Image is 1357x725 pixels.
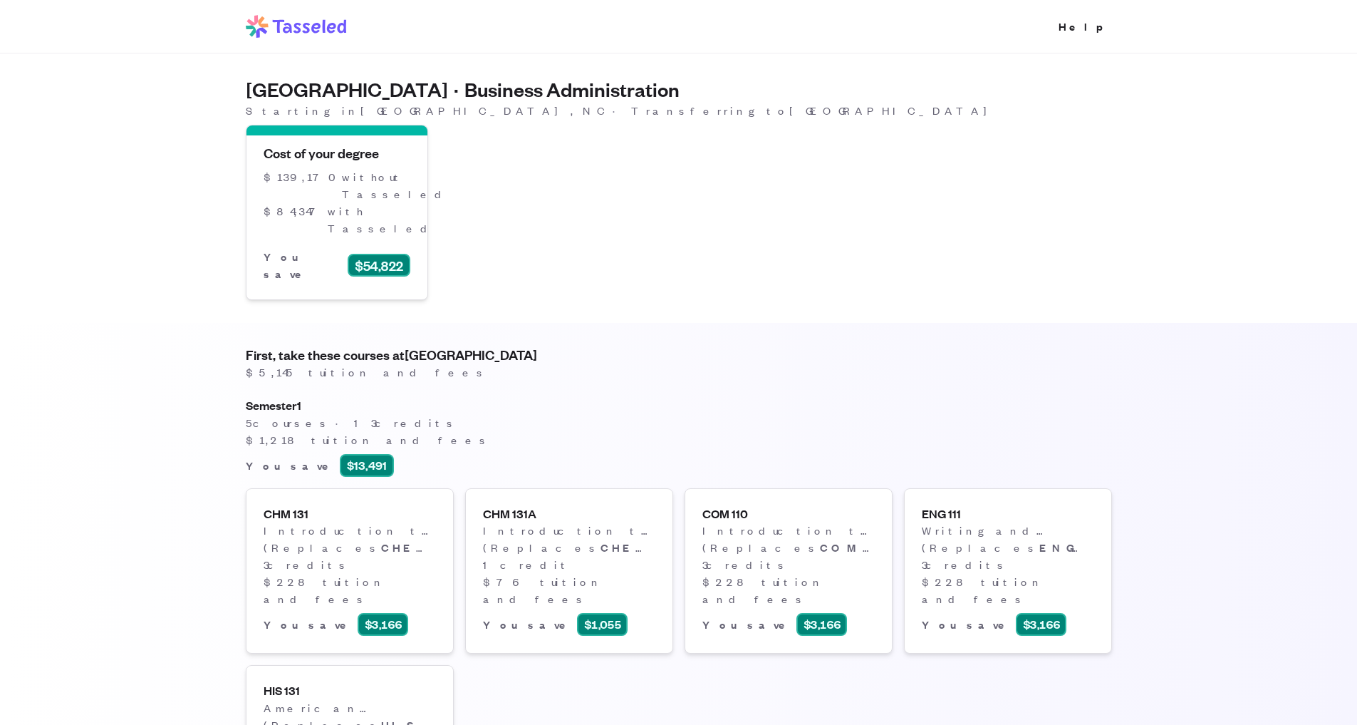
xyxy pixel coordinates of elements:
[483,573,655,607] dd: tuition and fees
[1056,18,1112,35] button: Help
[454,76,459,102] span: ·
[264,557,350,572] span: 3 credit s
[336,415,350,430] span: ·
[577,613,628,636] dd: $ 1,055
[354,414,458,431] dd: 13 credit s
[702,557,789,572] span: 3 credit s
[702,574,750,589] span: $ 228
[358,613,409,636] dd: $ 3,166
[246,415,331,430] span: 5 course s
[264,168,339,202] dd: $ 139,170
[264,143,410,163] h2: Cost of your degree
[264,699,436,716] dd: American History I
[483,539,655,556] dd: (Replaces )
[464,76,680,102] span: Business Administration
[264,574,311,589] span: $ 228
[922,506,1094,523] h5: ENG 111
[702,522,875,539] dd: Introduction to Communication
[922,539,1094,556] dd: (Replaces )
[246,364,298,379] span: $ 5,145
[483,506,655,523] h5: CHM 131A
[264,539,436,556] dd: (Replaces )
[342,168,449,202] dt: without Tasseled
[264,506,436,523] h5: CHM 131
[631,102,999,119] dd: Transferring to [GEOGRAPHIC_DATA]
[340,454,394,477] dd: $ 13,491
[246,432,301,447] span: $ 1,218
[246,76,448,102] span: [GEOGRAPHIC_DATA]
[483,557,572,572] span: 1 credit
[264,248,345,282] dt: You save
[702,539,875,556] dd: (Replaces )
[922,522,1094,539] dd: Writing and Inquiry
[1016,613,1067,636] dd: $ 3,166
[264,573,436,607] dd: tuition and fees
[702,573,875,607] dd: tuition and fees
[246,457,337,474] dt: You save
[483,616,574,633] dt: You save
[922,616,1013,633] dt: You save
[483,574,529,589] span: $ 76
[246,398,1112,414] h4: Semester 1
[483,522,655,539] dd: Introduction to Chemistry Lab
[264,202,326,237] dd: $ 84,347
[702,616,794,633] dt: You save
[613,102,627,119] span: ·
[328,202,435,237] dt: with Tasseled
[922,573,1094,607] dd: tuition and fees
[246,103,360,118] span: Starting in
[796,613,848,636] dd: $ 3,166
[264,616,355,633] dt: You save
[264,683,436,699] h5: HIS 131
[246,102,608,119] span: [GEOGRAPHIC_DATA] , NC
[922,557,1009,572] span: 3 credit s
[922,574,969,589] span: $ 228
[348,254,410,277] span: $ 54,822
[246,364,1112,381] dd: tuition and fees
[246,346,1112,364] h2: First, take these courses at [GEOGRAPHIC_DATA]
[246,431,1112,448] dd: tuition and fees
[264,522,436,539] dd: Introduction to Chemistry
[702,506,875,523] h5: COM 110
